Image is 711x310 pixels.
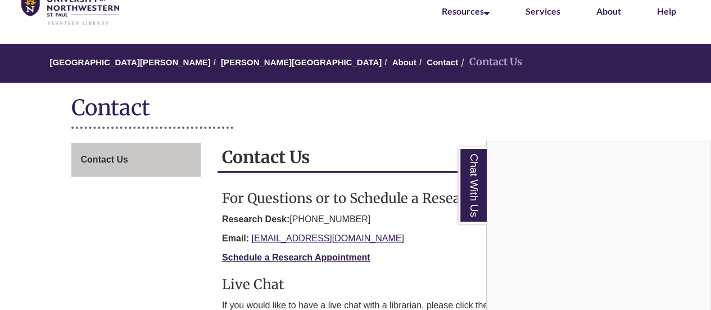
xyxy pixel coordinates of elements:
[458,147,487,224] a: Chat With Us
[657,6,676,16] a: Help
[526,6,560,16] a: Services
[596,6,621,16] a: About
[442,6,490,16] a: Resources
